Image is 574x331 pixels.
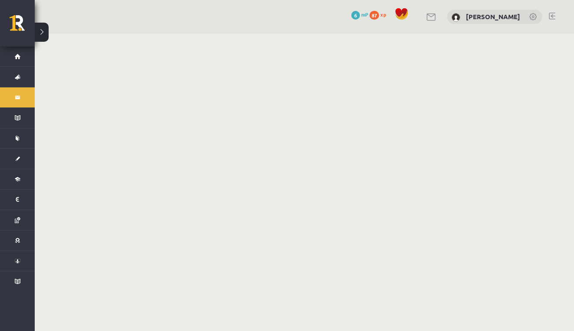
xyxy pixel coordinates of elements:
span: 6 [351,11,360,20]
a: 6 mP [351,11,368,18]
a: Rīgas 1. Tālmācības vidusskola [10,15,35,37]
a: 87 xp [369,11,390,18]
img: Justīne Everte [452,13,460,22]
span: xp [380,11,386,18]
a: [PERSON_NAME] [466,12,520,21]
span: 87 [369,11,379,20]
span: mP [361,11,368,18]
